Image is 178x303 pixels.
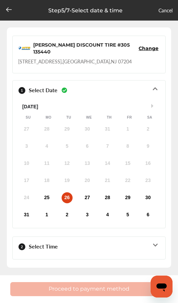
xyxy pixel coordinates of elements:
div: Su [25,115,31,120]
div: Not available Saturday, August 9th, 2025 [142,141,153,152]
div: Choose Friday, August 29th, 2025 [122,192,133,203]
div: Choose Monday, August 25th, 2025 [41,192,52,203]
div: Not available Saturday, August 23rd, 2025 [142,175,153,186]
div: 1 [18,87,25,94]
div: Sa [147,115,153,120]
div: Not available Thursday, August 21st, 2025 [102,175,113,186]
div: Mo [45,115,52,120]
div: Not available Wednesday, August 20th, 2025 [82,175,93,186]
div: Choose Friday, September 5th, 2025 [122,209,133,220]
div: Not available Sunday, August 10th, 2025 [21,158,32,169]
div: Not available Friday, August 8th, 2025 [122,141,133,152]
div: Choose Thursday, August 28th, 2025 [102,192,113,203]
div: [STREET_ADDRESS] , [GEOGRAPHIC_DATA] , NJ 07204 [18,58,132,65]
div: Not available Sunday, August 17th, 2025 [21,175,32,186]
div: We [86,115,92,120]
div: Not available Saturday, August 2nd, 2025 [142,124,153,135]
div: Not available Saturday, August 16th, 2025 [142,158,153,169]
div: Not available Sunday, July 27th, 2025 [21,124,32,135]
div: Not available Sunday, August 24th, 2025 [21,192,32,203]
div: Not available Friday, August 1st, 2025 [122,124,133,135]
div: Choose Thursday, September 4th, 2025 [102,209,113,220]
div: [DATE] [18,104,160,110]
div: Not available Wednesday, August 6th, 2025 [82,141,93,152]
button: Change [139,45,158,52]
div: Choose Wednesday, August 27th, 2025 [82,192,93,203]
div: Choose Wednesday, September 3rd, 2025 [82,209,93,220]
img: logo-mavis.png [18,47,30,50]
div: Select Time [18,240,160,256]
div: Not available Wednesday, August 13th, 2025 [82,158,93,169]
div: Choose Sunday, August 31st, 2025 [21,209,32,220]
div: [PERSON_NAME] DISCOUNT TIRE #305 135440 [33,41,139,55]
div: Not available Friday, August 15th, 2025 [122,158,133,169]
div: Not available Tuesday, August 12th, 2025 [62,158,73,169]
div: Choose Saturday, September 6th, 2025 [142,209,153,220]
div: Not available Tuesday, August 19th, 2025 [62,175,73,186]
div: Not available Thursday, July 31st, 2025 [102,124,113,135]
div: Select Date [18,83,160,97]
div: Not available Sunday, August 3rd, 2025 [21,141,32,152]
div: Th [106,115,113,120]
div: Choose Monday, September 1st, 2025 [41,209,52,220]
div: Not available Tuesday, August 5th, 2025 [62,141,73,152]
div: Not available Monday, August 11th, 2025 [41,158,52,169]
iframe: Button to launch messaging window [151,276,173,298]
div: Not available Friday, August 22nd, 2025 [122,175,133,186]
a: Cancel [158,7,173,14]
div: Not available Thursday, August 7th, 2025 [102,141,113,152]
div: Not available Tuesday, July 29th, 2025 [62,124,73,135]
div: Choose Saturday, August 30th, 2025 [142,192,153,203]
div: Fr [126,115,133,120]
div: 2 [18,243,25,250]
div: Choose Tuesday, August 26th, 2025 [62,192,73,203]
div: Choose Tuesday, September 2nd, 2025 [62,209,73,220]
div: month 2025-08 [16,122,158,222]
button: Next Month [151,104,155,108]
div: Not available Monday, July 28th, 2025 [41,124,52,135]
p: Step 5 / 7 - Select date & time [48,7,123,14]
div: Tu [65,115,72,120]
div: Not available Monday, August 18th, 2025 [41,175,52,186]
div: Not available Monday, August 4th, 2025 [41,141,52,152]
div: Not available Wednesday, July 30th, 2025 [82,124,93,135]
div: Not available Thursday, August 14th, 2025 [102,158,113,169]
